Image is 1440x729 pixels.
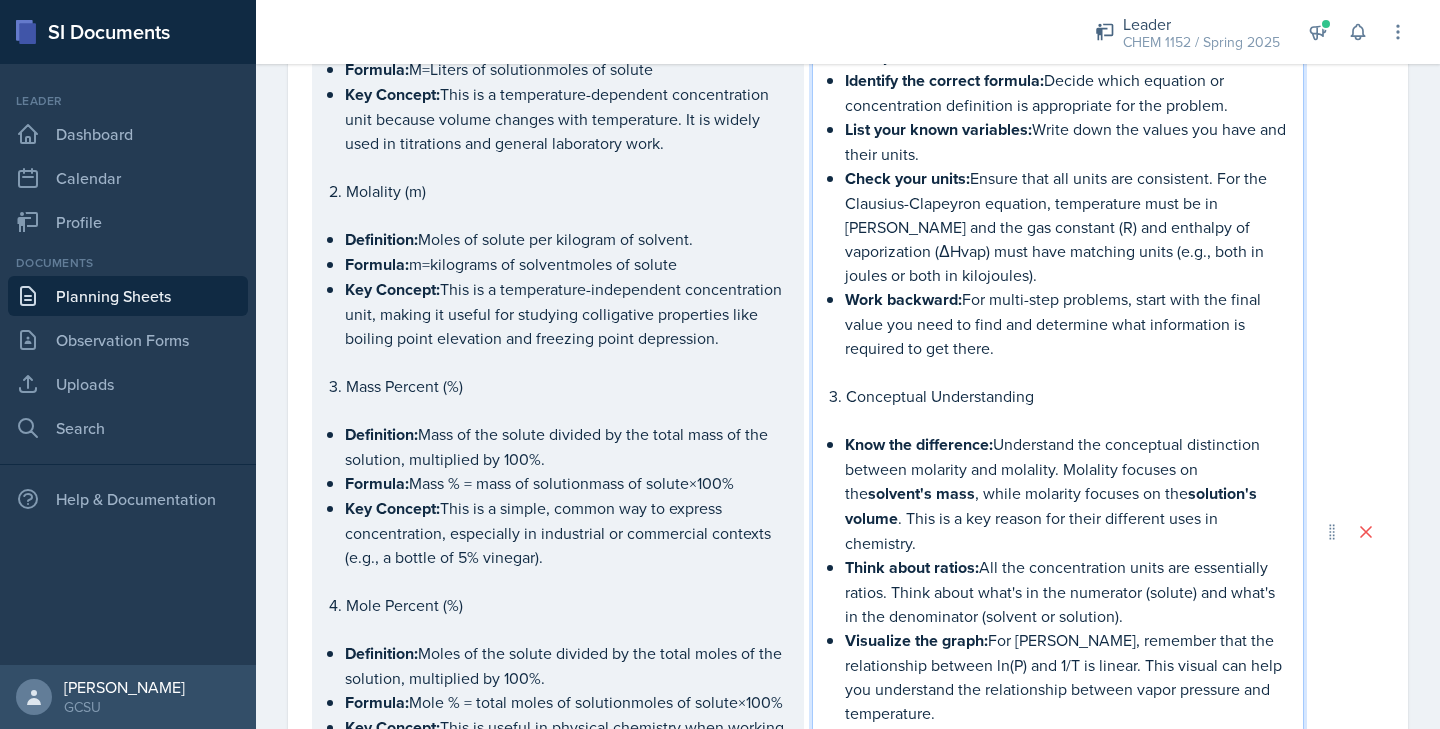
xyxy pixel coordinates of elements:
p: Write down the values you have and their units. [845,117,1287,166]
strong: Visualize the graph: [845,629,988,652]
p: 4. Mole Percent (%) [329,593,787,617]
p: m=kilograms of solventmoles of solute​ [345,252,787,277]
strong: Work backward: [845,288,962,311]
p: This is a simple, common way to express concentration, especially in industrial or commercial con... [345,496,787,569]
div: Help & Documentation [8,479,248,519]
p: Decide which equation or concentration definition is appropriate for the problem. [845,68,1287,117]
strong: solvent's mass [868,482,975,505]
p: This is a temperature-dependent concentration unit because volume changes with temperature. It is... [345,82,787,155]
p: Ensure that all units are consistent. For the Clausius-Clapeyron equation, temperature must be in... [845,166,1287,287]
p: All the concentration units are essentially ratios. Think about what's in the numerator (solute) ... [845,555,1287,628]
a: Dashboard [8,114,248,154]
div: [PERSON_NAME] [64,677,185,697]
a: Observation Forms [8,320,248,360]
strong: Formula: [345,691,409,714]
p: Mass of the solute divided by the total mass of the solution, multiplied by 100%. [345,422,787,471]
a: Search [8,408,248,448]
a: Planning Sheets [8,276,248,316]
p: For [PERSON_NAME], remember that the relationship between ln(P) and 1/T is linear. This visual ca... [845,628,1287,725]
p: Understand the conceptual distinction between molarity and molality. Molality focuses on the , wh... [845,432,1287,555]
strong: Definition: [345,423,418,446]
p: 3. Conceptual Understanding [829,384,1287,408]
a: Profile [8,202,248,242]
p: Moles of solute per kilogram of solvent. [345,227,787,252]
div: GCSU [64,697,185,717]
p: 3. Mass Percent (%) [329,374,787,398]
div: CHEM 1152 / Spring 2025 [1123,32,1280,53]
strong: Check your units: [845,167,970,190]
p: Mole % = total moles of solutionmoles of solute​×100% [345,690,787,715]
div: Documents [8,254,248,272]
div: Leader [8,92,248,110]
strong: Definition: [345,228,418,251]
p: This is a temperature-independent concentration unit, making it useful for studying colligative p... [345,277,787,350]
p: M=Liters of solutionmoles of solute​ [345,57,787,82]
strong: Know the difference: [845,433,993,456]
a: Calendar [8,158,248,198]
strong: Formula: [345,58,409,81]
strong: Think about ratios: [845,556,979,579]
strong: List your known variables: [845,118,1032,141]
strong: Key Concept: [345,278,440,301]
strong: Key Concept: [345,497,440,520]
strong: Formula: [345,253,409,276]
strong: Formula: [345,472,409,495]
p: 2. Molality (m) [329,179,787,203]
p: Moles of the solute divided by the total moles of the solution, multiplied by 100%. [345,641,787,690]
p: For multi-step problems, start with the final value you need to find and determine what informati... [845,287,1287,360]
strong: Definition: [345,642,418,665]
strong: Key Concept: [345,83,440,106]
p: Mass % = mass of solutionmass of solute​×100% [345,471,787,496]
a: Uploads [8,364,248,404]
div: Leader [1123,12,1280,36]
strong: Identify the correct formula: [845,69,1044,92]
